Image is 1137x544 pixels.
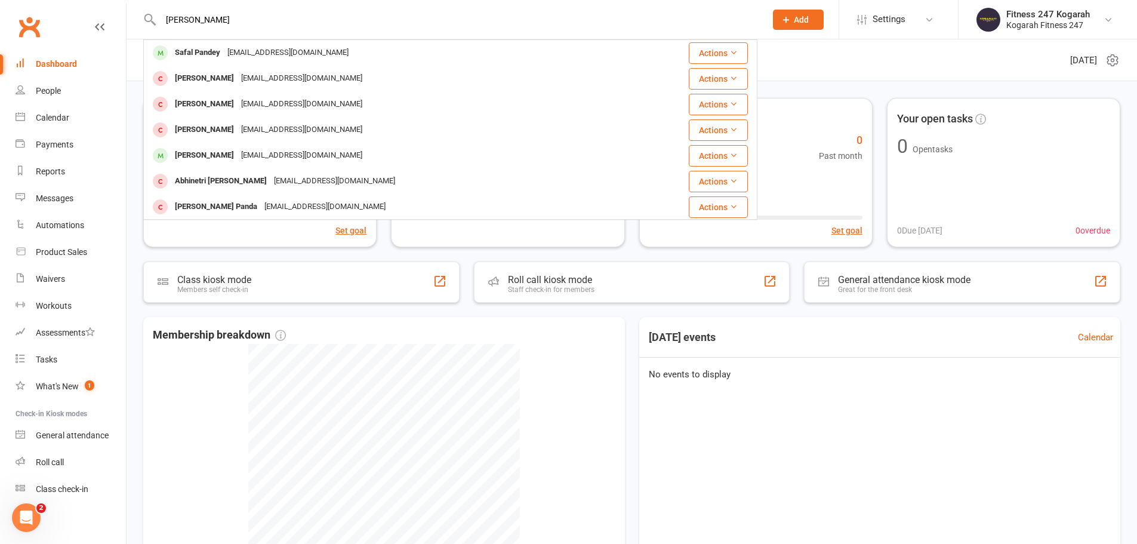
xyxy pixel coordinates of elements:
div: Dashboard [36,59,77,69]
div: [EMAIL_ADDRESS][DOMAIN_NAME] [224,44,352,62]
span: Settings [873,6,905,33]
div: [EMAIL_ADDRESS][DOMAIN_NAME] [238,96,366,113]
a: Messages [16,185,126,212]
button: Add [773,10,824,30]
span: Past month [819,149,862,162]
div: Product Sales [36,247,87,257]
a: People [16,78,126,105]
button: Actions [689,119,748,141]
div: [PERSON_NAME] [171,70,238,87]
a: Tasks [16,346,126,373]
span: 0 [819,132,862,149]
div: [PERSON_NAME] [171,147,238,164]
div: [EMAIL_ADDRESS][DOMAIN_NAME] [238,121,366,139]
div: [EMAIL_ADDRESS][DOMAIN_NAME] [238,147,366,164]
span: Add [794,15,809,24]
div: Fitness 247 Kogarah [1006,9,1090,20]
div: Members self check-in [177,285,251,294]
a: What's New1 [16,373,126,400]
div: People [36,86,61,96]
div: Workouts [36,301,72,311]
button: Actions [689,145,748,167]
div: Messages [36,193,73,203]
div: Staff check-in for members [508,285,594,294]
span: 0 overdue [1076,224,1110,237]
div: Assessments [36,328,95,337]
div: Abhinetri [PERSON_NAME] [171,173,270,190]
a: Payments [16,131,126,158]
div: Roll call kiosk mode [508,274,594,285]
button: Actions [689,68,748,90]
a: Reports [16,158,126,185]
a: General attendance kiosk mode [16,422,126,449]
span: Open tasks [913,145,953,154]
div: General attendance [36,431,109,440]
div: Class kiosk mode [177,274,251,285]
div: Kogarah Fitness 247 [1006,20,1090,30]
div: Tasks [36,355,57,364]
img: thumb_image1749097489.png [976,8,1000,32]
div: [EMAIL_ADDRESS][DOMAIN_NAME] [270,173,399,190]
span: 1 [85,380,94,391]
a: Class kiosk mode [16,476,126,503]
span: Your open tasks [897,110,973,128]
div: No events to display [634,358,1126,391]
button: Actions [689,42,748,64]
span: [DATE] [1070,53,1097,67]
div: [EMAIL_ADDRESS][DOMAIN_NAME] [238,70,366,87]
a: Workouts [16,293,126,319]
span: 0 Due [DATE] [897,224,942,237]
div: Payments [36,140,73,149]
a: Automations [16,212,126,239]
a: Calendar [1078,330,1113,345]
button: Set goal [831,224,862,237]
h3: [DATE] events [639,327,725,348]
input: Search... [157,11,757,28]
span: Membership breakdown [153,327,286,344]
div: Waivers [36,274,65,284]
div: Reports [36,167,65,176]
button: Actions [689,171,748,192]
div: Safal Pandey [171,44,224,62]
div: 0 [897,137,908,156]
a: Waivers [16,266,126,293]
button: Actions [689,94,748,115]
div: Automations [36,220,84,230]
span: 2 [36,503,46,513]
a: Calendar [16,105,126,131]
div: [PERSON_NAME] Panda [171,198,261,216]
div: [PERSON_NAME] [171,96,238,113]
div: Roll call [36,457,64,467]
div: [EMAIL_ADDRESS][DOMAIN_NAME] [261,198,389,216]
a: Roll call [16,449,126,476]
button: Actions [689,196,748,218]
div: [PERSON_NAME] [171,121,238,139]
div: What's New [36,382,79,391]
div: Class check-in [36,484,88,494]
a: Clubworx [14,12,44,42]
div: Calendar [36,113,69,122]
button: Set goal [335,224,366,237]
a: Dashboard [16,51,126,78]
div: Great for the front desk [838,285,970,294]
a: Product Sales [16,239,126,266]
div: General attendance kiosk mode [838,274,970,285]
a: Assessments [16,319,126,346]
iframe: Intercom live chat [12,503,41,532]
